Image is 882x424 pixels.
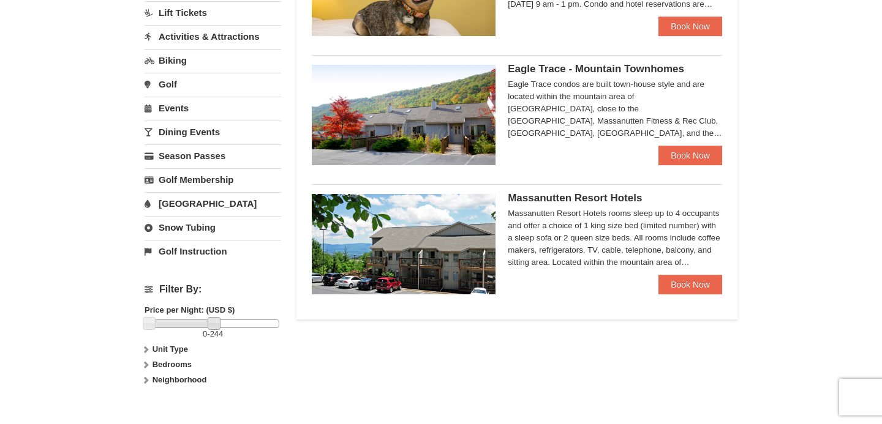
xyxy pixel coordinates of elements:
strong: Price per Night: (USD $) [145,305,235,314]
span: 244 [210,329,224,338]
strong: Bedrooms [153,360,192,369]
a: Book Now [658,146,722,165]
a: Biking [145,49,281,72]
span: 0 [203,329,207,338]
img: 19218983-1-9b289e55.jpg [312,65,496,165]
strong: Unit Type [153,344,188,354]
a: Events [145,97,281,119]
a: Snow Tubing [145,216,281,239]
label: - [145,328,281,340]
a: Golf [145,73,281,95]
a: Golf Membership [145,168,281,191]
img: 19219026-1-e3b4ac8e.jpg [312,194,496,294]
span: Massanutten Resort Hotels [508,192,642,204]
strong: Neighborhood [153,375,207,384]
a: Dining Events [145,121,281,143]
a: [GEOGRAPHIC_DATA] [145,192,281,215]
h4: Filter By: [145,284,281,295]
a: Book Now [658,17,722,36]
a: Season Passes [145,144,281,167]
a: Activities & Attractions [145,25,281,48]
a: Book Now [658,275,722,294]
div: Eagle Trace condos are built town-house style and are located within the mountain area of [GEOGRA... [508,78,722,139]
a: Golf Instruction [145,240,281,262]
a: Lift Tickets [145,1,281,24]
span: Eagle Trace - Mountain Townhomes [508,63,684,75]
div: Massanutten Resort Hotels rooms sleep up to 4 occupants and offer a choice of 1 king size bed (li... [508,207,722,269]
